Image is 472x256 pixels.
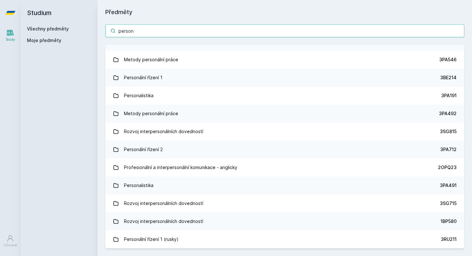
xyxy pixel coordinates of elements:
[440,128,457,135] div: 3SG815
[27,37,61,44] span: Moje předměty
[440,182,457,189] div: 3PA491
[439,110,457,117] div: 3PA492
[441,236,457,243] div: 3RU211
[439,56,457,63] div: 3PA546
[124,179,153,192] div: Personalistika
[105,194,464,212] a: Rozvoj interpersonálních dovedností 3SG715
[124,161,237,174] div: Profesionální a interpersonální komunikace - anglicky
[124,197,203,210] div: Rozvoj interpersonálních dovedností
[4,243,17,248] div: Uživatel
[124,89,153,102] div: Personalistika
[105,123,464,141] a: Rozvoj interpersonálních dovedností 3SG815
[105,24,464,37] input: Název nebo ident předmětu…
[1,26,19,45] a: Study
[105,87,464,105] a: Personalistika 3PA191
[105,105,464,123] a: Metody personální práce 3PA492
[124,143,163,156] div: Personální řízení 2
[124,215,203,228] div: Rozvoj interpersonálních dovedností
[105,176,464,194] a: Personalistika 3PA491
[440,74,457,81] div: 3BE214
[105,230,464,248] a: Personální řízení 1 (rusky) 3RU211
[441,92,457,99] div: 3PA191
[105,141,464,158] a: Personální řízení 2 3PA712
[124,53,178,66] div: Metody personální práce
[105,69,464,87] a: Personální řízení 1 3BE214
[1,231,19,251] a: Uživatel
[27,26,69,31] a: Všechny předměty
[124,71,162,84] div: Personální řízení 1
[438,164,457,171] div: 2OPQ23
[440,146,457,153] div: 3PA712
[105,212,464,230] a: Rozvoj interpersonálních dovedností 1BP580
[105,8,464,17] h1: Předměty
[6,37,15,42] div: Study
[441,218,457,225] div: 1BP580
[105,51,464,69] a: Metody personální práce 3PA546
[105,158,464,176] a: Profesionální a interpersonální komunikace - anglicky 2OPQ23
[124,107,178,120] div: Metody personální práce
[124,125,203,138] div: Rozvoj interpersonálních dovedností
[124,233,179,246] div: Personální řízení 1 (rusky)
[440,200,457,207] div: 3SG715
